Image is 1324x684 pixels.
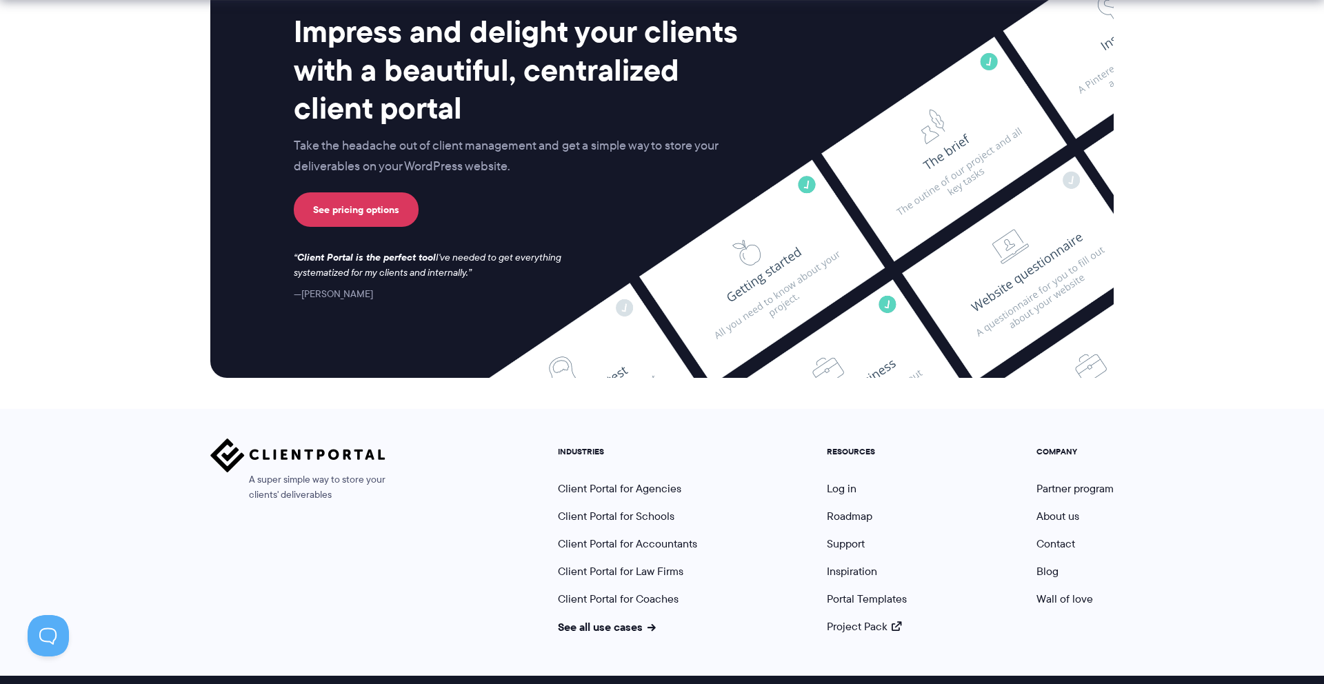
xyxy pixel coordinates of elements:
[558,447,697,456] h5: INDUSTRIES
[294,287,373,301] cite: [PERSON_NAME]
[28,615,69,656] iframe: Toggle Customer Support
[294,250,575,281] p: I've needed to get everything systematized for my clients and internally.
[1036,563,1059,579] a: Blog
[558,536,697,552] a: Client Portal for Accountants
[827,536,865,552] a: Support
[294,192,419,227] a: See pricing options
[558,481,681,496] a: Client Portal for Agencies
[827,481,856,496] a: Log in
[1036,508,1079,524] a: About us
[558,563,683,579] a: Client Portal for Law Firms
[210,472,385,503] span: A super simple way to store your clients' deliverables
[558,618,656,635] a: See all use cases
[1036,447,1114,456] h5: COMPANY
[827,447,907,456] h5: RESOURCES
[294,12,748,127] h2: Impress and delight your clients with a beautiful, centralized client portal
[1036,536,1075,552] a: Contact
[294,136,748,177] p: Take the headache out of client management and get a simple way to store your deliverables on you...
[297,250,436,265] strong: Client Portal is the perfect tool
[827,508,872,524] a: Roadmap
[827,563,877,579] a: Inspiration
[558,591,679,607] a: Client Portal for Coaches
[827,618,901,634] a: Project Pack
[1036,481,1114,496] a: Partner program
[1036,591,1093,607] a: Wall of love
[827,591,907,607] a: Portal Templates
[558,508,674,524] a: Client Portal for Schools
